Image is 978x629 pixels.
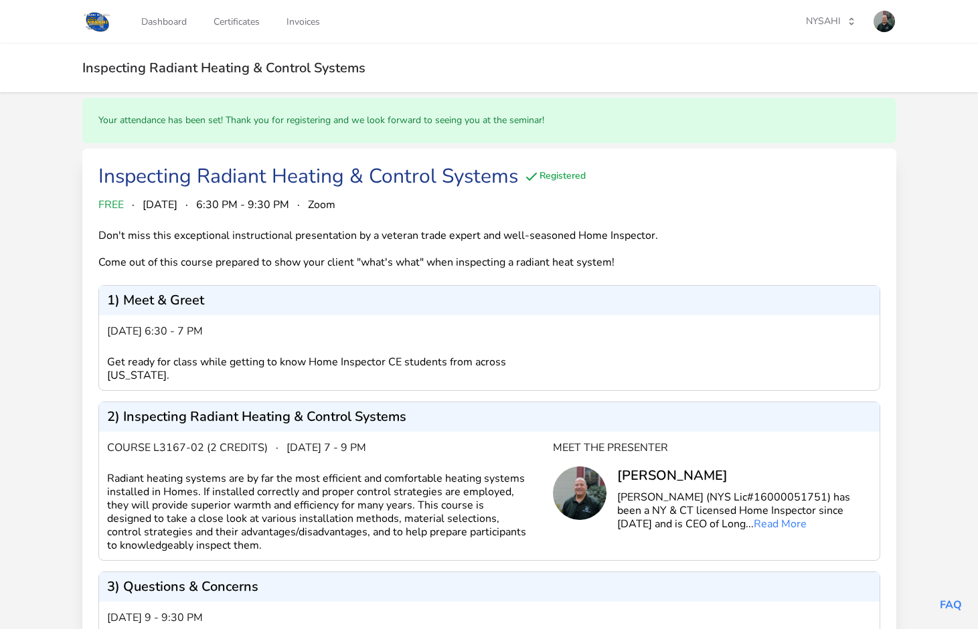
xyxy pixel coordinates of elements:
span: · [297,197,300,213]
span: · [276,440,278,456]
p: 2) Inspecting Radiant Heating & Control Systems [107,410,406,424]
span: [DATE] [143,197,177,213]
div: Inspecting Radiant Heating & Control Systems [98,165,518,189]
div: [PERSON_NAME] [617,466,872,485]
p: [PERSON_NAME] (NYS Lic#16000051751) has been a NY & CT licensed Home Inspector since [DATE] and i... [617,490,872,531]
span: FREE [98,197,124,213]
span: · [132,197,135,213]
img: Chris Long [553,466,606,520]
img: Logo [82,9,112,33]
div: Your attendance has been set! Thank you for registering and we look forward to seeing you at the ... [82,98,896,143]
div: Meet the Presenter [553,440,872,456]
span: Course L3167-02 (2 credits) [107,440,268,456]
p: 1) Meet & Greet [107,294,204,307]
a: FAQ [940,598,962,612]
span: · [185,197,188,213]
span: [DATE] 9 - 9:30 pm [107,610,203,626]
span: [DATE] 7 - 9 pm [287,440,366,456]
h2: Inspecting Radiant Heating & Control Systems [82,60,896,76]
div: Registered [523,169,586,185]
p: 3) Questions & Concerns [107,580,258,594]
span: Zoom [308,197,335,213]
span: 6:30 PM - 9:30 PM [196,197,289,213]
span: [DATE] 6:30 - 7 pm [107,323,203,339]
img: Chris Long [874,11,895,32]
a: Read More [754,517,807,531]
div: Get ready for class while getting to know Home Inspector CE students from across [US_STATE]. [107,355,553,382]
button: NYSAHI [797,10,864,33]
div: Don't miss this exceptional instructional presentation by a veteran trade expert and well-seasone... [98,229,685,269]
div: Radiant heating systems are by far the most efficient and comfortable heating systems installed i... [107,472,553,552]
